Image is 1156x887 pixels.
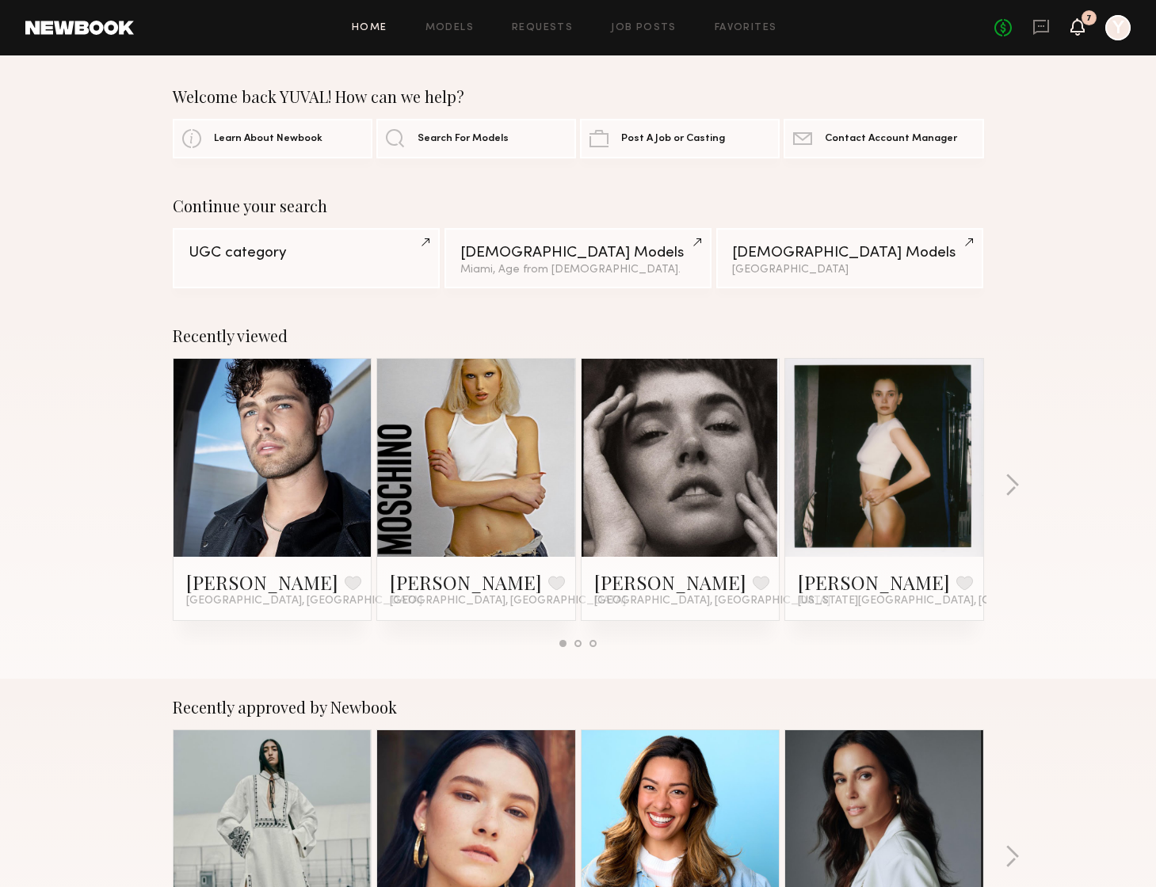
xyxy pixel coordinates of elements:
a: Models [425,23,474,33]
div: Continue your search [173,196,984,215]
span: Post A Job or Casting [621,134,725,144]
a: Requests [512,23,573,33]
div: Recently approved by Newbook [173,698,984,717]
span: Learn About Newbook [214,134,322,144]
a: Y [1105,15,1131,40]
a: Search For Models [376,119,576,158]
a: Home [352,23,387,33]
span: [GEOGRAPHIC_DATA], [GEOGRAPHIC_DATA] [390,595,626,607]
div: Recently viewed [173,326,984,345]
a: UGC category [173,228,440,288]
a: Contact Account Manager [784,119,983,158]
div: [GEOGRAPHIC_DATA] [732,265,967,276]
a: [PERSON_NAME] [390,569,542,595]
div: [DEMOGRAPHIC_DATA] Models [460,246,696,261]
a: [DEMOGRAPHIC_DATA] ModelsMiami, Age from [DEMOGRAPHIC_DATA]. [444,228,712,288]
a: Post A Job or Casting [580,119,780,158]
a: [DEMOGRAPHIC_DATA] Models[GEOGRAPHIC_DATA] [716,228,983,288]
a: [PERSON_NAME] [594,569,746,595]
span: Search For Models [418,134,509,144]
span: [US_STATE][GEOGRAPHIC_DATA], [GEOGRAPHIC_DATA] [798,595,1094,607]
a: [PERSON_NAME] [798,569,950,595]
a: Favorites [715,23,777,33]
div: Welcome back YUVAL! How can we help? [173,87,984,106]
span: [GEOGRAPHIC_DATA], [GEOGRAPHIC_DATA] [594,595,830,607]
div: Miami, Age from [DEMOGRAPHIC_DATA]. [460,265,696,276]
a: Job Posts [611,23,677,33]
a: [PERSON_NAME] [186,569,338,595]
div: UGC category [189,246,424,261]
div: 7 [1086,14,1092,23]
span: [GEOGRAPHIC_DATA], [GEOGRAPHIC_DATA] [186,595,422,607]
div: [DEMOGRAPHIC_DATA] Models [732,246,967,261]
span: Contact Account Manager [825,134,957,144]
a: Learn About Newbook [173,119,372,158]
